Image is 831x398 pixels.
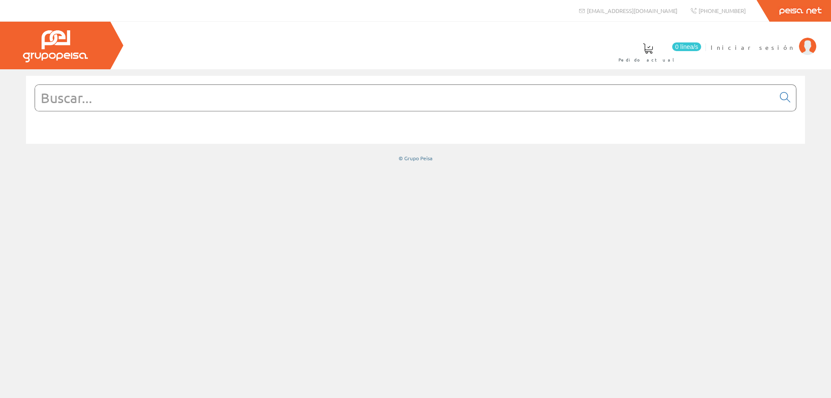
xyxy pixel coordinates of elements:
[672,42,701,51] span: 0 línea/s
[711,43,795,52] span: Iniciar sesión
[587,7,677,14] span: [EMAIL_ADDRESS][DOMAIN_NAME]
[35,85,775,111] input: Buscar...
[711,36,816,44] a: Iniciar sesión
[26,155,805,162] div: © Grupo Peisa
[699,7,746,14] span: [PHONE_NUMBER]
[23,30,88,62] img: Grupo Peisa
[618,55,677,64] span: Pedido actual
